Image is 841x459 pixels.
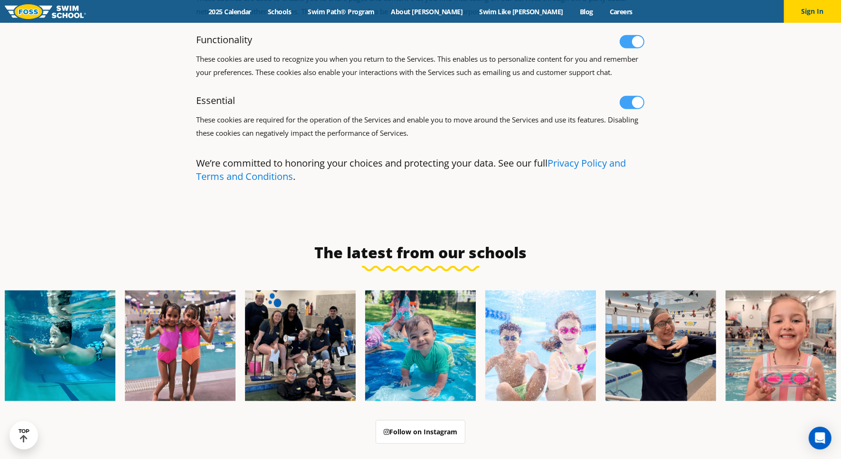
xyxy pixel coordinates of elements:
img: Fa25-Website-Images-1-600x600.png [5,290,115,401]
a: Privacy Policy and Terms and Conditions [197,157,626,183]
div: TOP [19,428,29,443]
p: We’re committed to honoring your choices and protecting your data. See our full . [197,157,645,183]
a: Swim Path® Program [300,7,383,16]
p: These cookies are used to recognize you when you return to the Services. This enables us to perso... [197,52,645,79]
img: Fa25-Website-Images-8-600x600.jpg [125,290,236,401]
a: Swim Like [PERSON_NAME] [471,7,572,16]
img: Fa25-Website-Images-2-600x600.png [245,290,356,401]
a: 2025 Calendar [200,7,260,16]
img: FOSS Swim School Logo [5,4,86,19]
img: Fa25-Website-Images-600x600.png [365,290,476,401]
a: About [PERSON_NAME] [383,7,471,16]
a: Schools [260,7,300,16]
p: These cookies are required for the operation of the Services and enable you to move around the Se... [197,113,645,140]
img: Fa25-Website-Images-9-600x600.jpg [605,290,716,401]
a: Follow on Instagram [376,420,465,444]
a: Careers [601,7,641,16]
a: Blog [571,7,601,16]
img: Fa25-Website-Images-14-600x600.jpg [726,290,836,401]
div: Open Intercom Messenger [809,427,832,450]
p: Functionality [197,35,482,45]
p: Essential [197,96,482,105]
img: FCC_FOSS_GeneralShoot_May_FallCampaign_lowres-9556-600x600.jpg [485,290,596,401]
